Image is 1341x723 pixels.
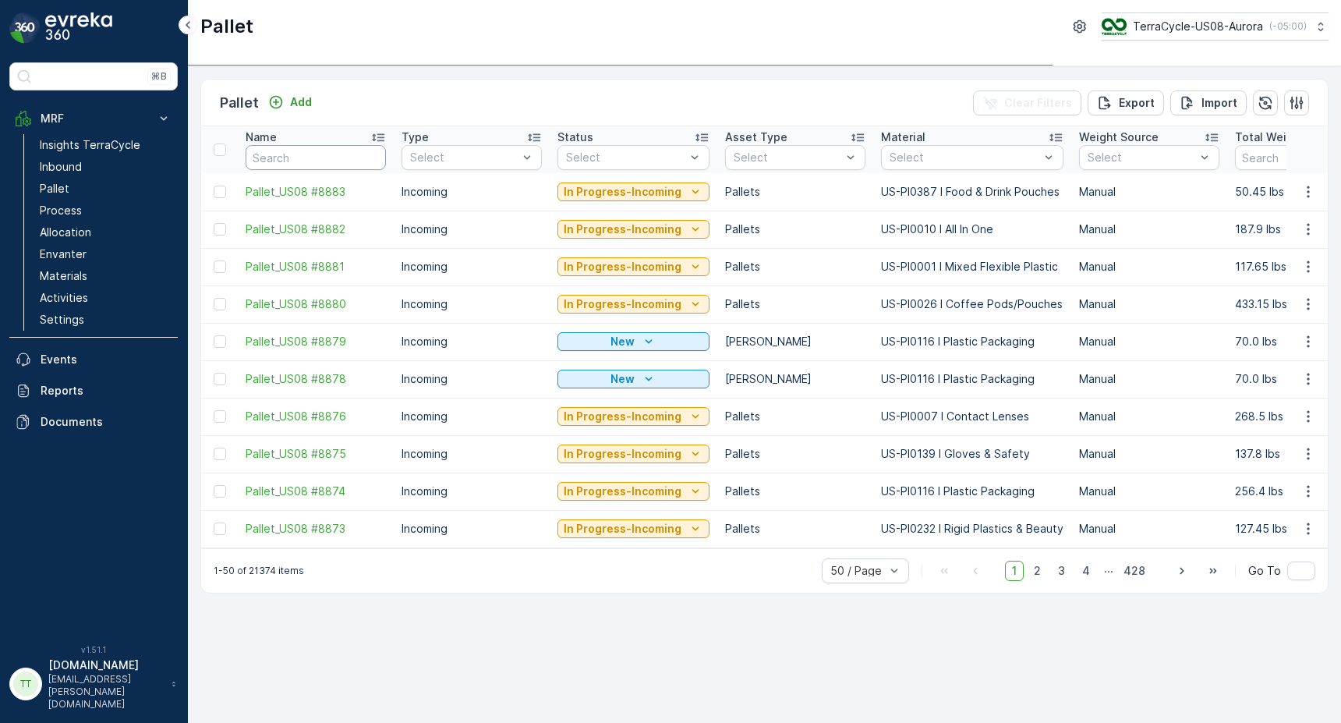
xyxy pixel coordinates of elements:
p: Manual [1079,484,1219,499]
p: Process [40,203,82,218]
p: Inbound [40,159,82,175]
button: TerraCycle-US08-Aurora(-05:00) [1102,12,1329,41]
p: Settings [40,312,84,328]
p: ⌘B [151,70,167,83]
a: Pallet_US08 #8881 [246,259,386,275]
a: Pallet_US08 #8879 [246,334,386,349]
p: Select [734,150,841,165]
button: TT[DOMAIN_NAME][EMAIL_ADDRESS][PERSON_NAME][DOMAIN_NAME] [9,657,178,711]
a: Inbound [34,156,178,178]
div: Toggle Row Selected [214,523,226,535]
p: Events [41,352,172,367]
p: Select [890,150,1039,165]
img: logo [9,12,41,44]
p: Incoming [402,259,542,275]
button: In Progress-Incoming [557,519,709,538]
p: Allocation [40,225,91,240]
button: New [557,332,709,351]
a: Pallet_US08 #8880 [246,296,386,312]
button: Clear Filters [973,90,1081,115]
div: Toggle Row Selected [214,448,226,460]
p: Pallets [725,184,865,200]
p: Reports [41,383,172,399]
p: Type [402,129,429,145]
p: Name [246,129,277,145]
button: In Progress-Incoming [557,295,709,314]
p: ... [1104,561,1113,581]
p: ( -05:00 ) [1269,20,1307,33]
span: Pallet_US08 #8883 [246,184,386,200]
p: Export [1119,95,1155,111]
p: 1-50 of 21374 items [214,565,304,577]
a: Documents [9,406,178,438]
div: Toggle Row Selected [214,260,226,273]
a: Materials [34,265,178,287]
p: Incoming [402,446,542,462]
p: Materials [40,268,87,284]
p: Select [1088,150,1195,165]
p: Pallet [220,92,259,114]
p: US-PI0001 I Mixed Flexible Plastic [881,259,1063,275]
a: Insights TerraCycle [34,134,178,156]
a: Pallet_US08 #8878 [246,371,386,387]
p: Pallets [725,484,865,499]
span: Go To [1248,563,1281,579]
p: Pallets [725,409,865,424]
button: In Progress-Incoming [557,445,709,463]
p: Incoming [402,296,542,312]
a: Allocation [34,222,178,243]
p: US-PI0116 I Plastic Packaging [881,371,1063,387]
p: Clear Filters [1004,95,1072,111]
p: Manual [1079,259,1219,275]
p: Add [290,94,312,110]
a: Events [9,344,178,375]
p: US-PI0139 I Gloves & Safety [881,446,1063,462]
p: Select [566,150,685,165]
p: US-PI0116 I Plastic Packaging [881,334,1063,349]
p: [PERSON_NAME] [725,371,865,387]
div: TT [13,672,38,696]
a: Envanter [34,243,178,265]
p: Manual [1079,371,1219,387]
p: Envanter [40,246,87,262]
p: In Progress-Incoming [564,409,681,424]
p: [EMAIL_ADDRESS][PERSON_NAME][DOMAIN_NAME] [48,673,164,711]
p: Incoming [402,184,542,200]
span: 1 [1005,561,1024,581]
p: MRF [41,111,147,126]
button: In Progress-Incoming [557,482,709,501]
p: US-PI0116 I Plastic Packaging [881,484,1063,499]
a: Reports [9,375,178,406]
a: Pallet_US08 #8874 [246,484,386,499]
a: Pallet_US08 #8882 [246,222,386,237]
button: Import [1170,90,1247,115]
p: In Progress-Incoming [564,184,681,200]
p: US-PI0387 I Food & Drink Pouches [881,184,1063,200]
p: Manual [1079,184,1219,200]
p: Weight Source [1079,129,1159,145]
p: In Progress-Incoming [564,296,681,312]
div: Toggle Row Selected [214,298,226,310]
a: Pallet [34,178,178,200]
div: Toggle Row Selected [214,373,226,385]
p: US-PI0026 I Coffee Pods/Pouches [881,296,1063,312]
p: Select [410,150,518,165]
p: Pallets [725,296,865,312]
a: Pallet_US08 #8873 [246,521,386,537]
p: Total Weight [1235,129,1304,145]
img: logo_dark-DEwI_e13.png [45,12,112,44]
p: In Progress-Incoming [564,222,681,237]
a: Pallet_US08 #8875 [246,446,386,462]
span: 3 [1051,561,1072,581]
p: Incoming [402,334,542,349]
p: Manual [1079,521,1219,537]
span: 428 [1116,561,1152,581]
p: In Progress-Incoming [564,259,681,275]
p: Incoming [402,371,542,387]
p: Asset Type [725,129,787,145]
